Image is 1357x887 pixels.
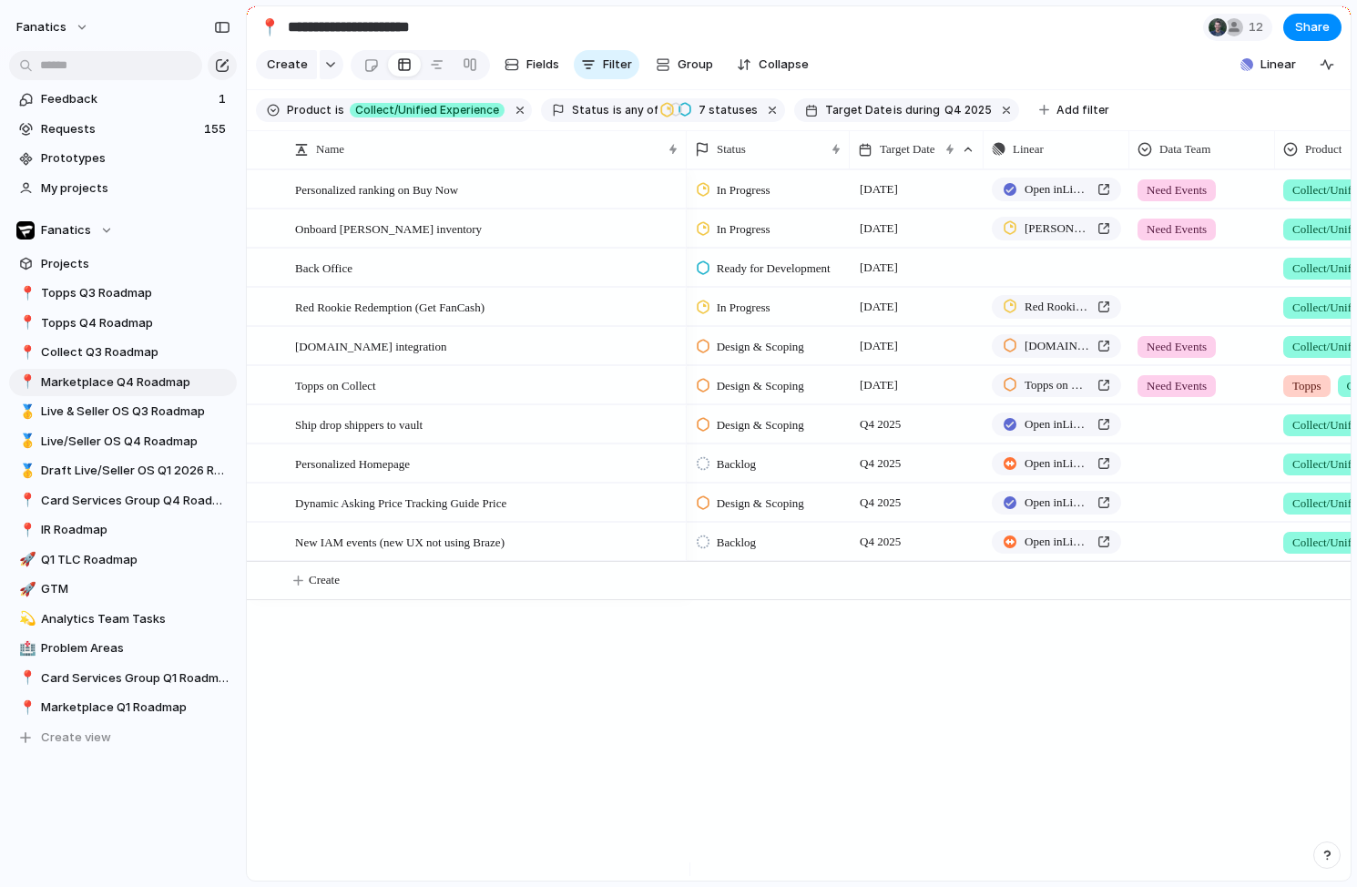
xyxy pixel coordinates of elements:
[41,221,91,240] span: Fanatics
[295,531,505,552] span: New IAM events (new UX not using Braze)
[1159,140,1210,158] span: Data Team
[16,403,35,421] button: 🥇
[295,296,485,317] span: Red Rookie Redemption (Get FanCash)
[260,15,280,39] div: 📍
[16,492,35,510] button: 📍
[16,343,35,362] button: 📍
[941,100,995,120] button: Q4 2025
[1025,454,1090,473] span: Open in Linear
[9,694,237,721] a: 📍Marketplace Q1 Roadmap
[855,413,905,435] span: Q4 2025
[9,665,237,692] a: 📍Card Services Group Q1 Roadmap
[255,13,284,42] button: 📍
[204,120,230,138] span: 155
[9,310,237,337] a: 📍Topps Q4 Roadmap
[693,102,758,118] span: statuses
[19,638,32,659] div: 🏥
[41,610,230,628] span: Analytics Team Tasks
[572,102,609,118] span: Status
[992,452,1121,475] a: Open inLinear
[1283,14,1342,41] button: Share
[9,369,237,396] a: 📍Marketplace Q4 Roadmap
[717,338,804,356] span: Design & Scoping
[609,100,661,120] button: isany of
[41,521,230,539] span: IR Roadmap
[1025,298,1090,316] span: Red Rookie Redemption (Get FanCash)
[730,50,816,79] button: Collapse
[717,220,770,239] span: In Progress
[717,260,831,278] span: Ready for Development
[613,102,622,118] span: is
[9,546,237,574] div: 🚀Q1 TLC Roadmap
[622,102,658,118] span: any of
[41,462,230,480] span: Draft Live/Seller OS Q1 2026 Roadmap
[19,283,32,304] div: 📍
[16,610,35,628] button: 💫
[717,299,770,317] span: In Progress
[1025,337,1090,355] span: [DOMAIN_NAME] integration
[295,413,423,434] span: Ship drop shippers to vault
[19,608,32,629] div: 💫
[9,516,237,544] div: 📍IR Roadmap
[992,491,1121,515] a: Open inLinear
[16,314,35,332] button: 📍
[9,428,237,455] a: 🥇Live/Seller OS Q4 Roadmap
[16,18,66,36] span: fanatics
[855,218,903,240] span: [DATE]
[41,639,230,658] span: Problem Areas
[332,100,348,120] button: is
[855,374,903,396] span: [DATE]
[992,217,1121,240] a: [PERSON_NAME] Integration
[1056,102,1109,118] span: Add filter
[41,314,230,332] span: Topps Q4 Roadmap
[855,492,905,514] span: Q4 2025
[1292,377,1321,395] span: Topps
[19,312,32,333] div: 📍
[1233,51,1303,78] button: Linear
[41,698,230,717] span: Marketplace Q1 Roadmap
[574,50,639,79] button: Filter
[9,145,237,172] a: Prototypes
[346,100,508,120] button: Collect/Unified Experience
[1295,18,1330,36] span: Share
[1025,494,1090,512] span: Open in Linear
[19,342,32,363] div: 📍
[19,402,32,423] div: 🥇
[992,373,1121,397] a: Topps on Collect
[1249,18,1269,36] span: 12
[41,284,230,302] span: Topps Q3 Roadmap
[19,668,32,688] div: 📍
[16,284,35,302] button: 📍
[41,433,230,451] span: Live/Seller OS Q4 Roadmap
[219,90,230,108] span: 1
[1028,97,1120,123] button: Add filter
[9,280,237,307] div: 📍Topps Q3 Roadmap
[855,296,903,318] span: [DATE]
[903,102,940,118] span: during
[9,339,237,366] div: 📍Collect Q3 Roadmap
[19,490,32,511] div: 📍
[9,606,237,633] a: 💫Analytics Team Tasks
[41,492,230,510] span: Card Services Group Q4 Roadmap
[295,257,352,278] span: Back Office
[1147,338,1207,356] span: Need Events
[1025,180,1090,199] span: Open in Linear
[19,461,32,482] div: 🥇
[893,102,903,118] span: is
[9,724,237,751] button: Create view
[1305,140,1342,158] span: Product
[16,580,35,598] button: 🚀
[855,335,903,357] span: [DATE]
[41,669,230,688] span: Card Services Group Q1 Roadmap
[944,102,992,118] span: Q4 2025
[9,398,237,425] div: 🥇Live & Seller OS Q3 Roadmap
[41,580,230,598] span: GTM
[335,102,344,118] span: is
[9,457,237,484] a: 🥇Draft Live/Seller OS Q1 2026 Roadmap
[9,250,237,278] a: Projects
[717,140,746,158] span: Status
